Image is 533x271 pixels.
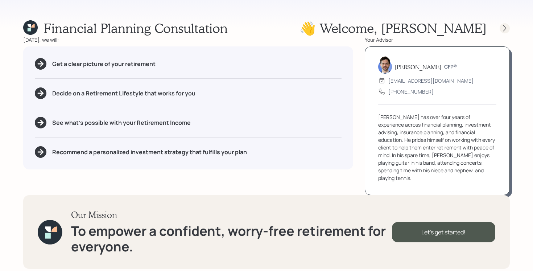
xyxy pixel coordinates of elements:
[71,223,392,254] h1: To empower a confident, worry-free retirement for everyone.
[71,210,392,220] h3: Our Mission
[444,64,457,70] h6: CFP®
[388,88,434,95] div: [PHONE_NUMBER]
[52,119,191,126] h5: See what's possible with your Retirement Income
[395,63,441,70] h5: [PERSON_NAME]
[392,222,495,242] div: Let's get started!
[299,20,487,36] h1: 👋 Welcome , [PERSON_NAME]
[52,149,247,156] h5: Recommend a personalized investment strategy that fulfills your plan
[52,90,195,97] h5: Decide on a Retirement Lifestyle that works for you
[365,36,510,44] div: Your Advisor
[44,20,228,36] h1: Financial Planning Consultation
[52,61,156,67] h5: Get a clear picture of your retirement
[388,77,474,85] div: [EMAIL_ADDRESS][DOMAIN_NAME]
[378,113,496,182] div: [PERSON_NAME] has over four years of experience across financial planning, investment advising, i...
[23,36,353,44] div: [DATE], we will:
[378,56,392,74] img: jonah-coleman-headshot.png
